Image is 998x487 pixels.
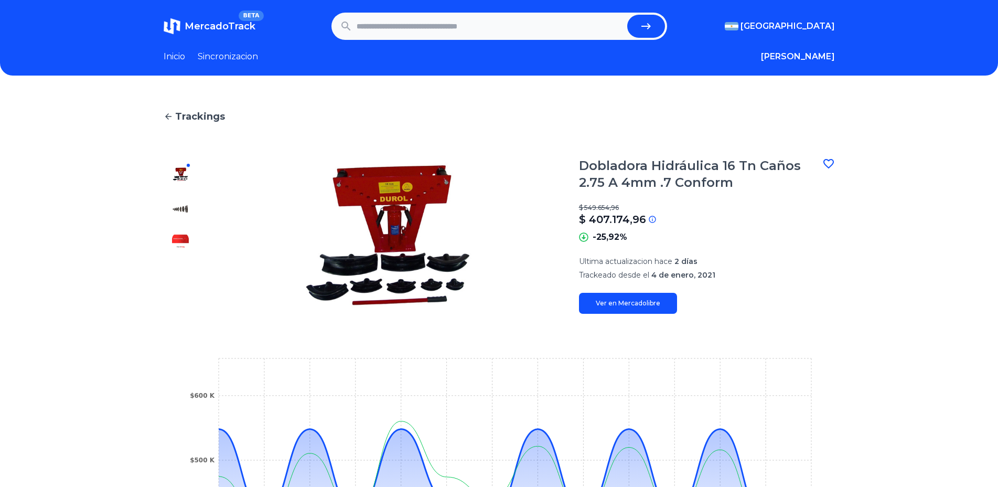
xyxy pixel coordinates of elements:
span: Trackeado desde el [579,270,649,280]
h1: Dobladora Hidráulica 16 Tn Caños 2.75 A 4mm .7 Conform [579,157,822,191]
img: Dobladora Hidráulica 16 Tn Caños 2.75 A 4mm .7 Conform [172,233,189,250]
a: MercadoTrackBETA [164,18,255,35]
a: Sincronizacion [198,50,258,63]
span: [GEOGRAPHIC_DATA] [741,20,835,33]
tspan: $500 K [190,457,215,464]
a: Inicio [164,50,185,63]
img: Dobladora Hidráulica 16 Tn Caños 2.75 A 4mm .7 Conform [172,199,189,216]
span: MercadoTrack [185,20,255,32]
span: Ultima actualizacion hace [579,257,672,266]
button: [GEOGRAPHIC_DATA] [725,20,835,33]
img: MercadoTrack [164,18,180,35]
button: [PERSON_NAME] [761,50,835,63]
p: $ 407.174,96 [579,212,646,227]
a: Trackings [164,109,835,124]
span: 4 de enero, 2021 [651,270,715,280]
img: Argentina [725,22,738,30]
p: $ 549.654,96 [579,204,835,212]
img: Dobladora Hidráulica 16 Tn Caños 2.75 A 4mm .7 Conform [172,166,189,183]
tspan: $600 K [190,392,215,399]
img: Dobladora Hidráulica 16 Tn Caños 2.75 A 4mm .7 Conform [218,157,558,314]
span: BETA [239,10,263,21]
p: -25,92% [593,231,627,243]
span: Trackings [175,109,225,124]
a: Ver en Mercadolibre [579,293,677,314]
span: 2 días [674,257,697,266]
